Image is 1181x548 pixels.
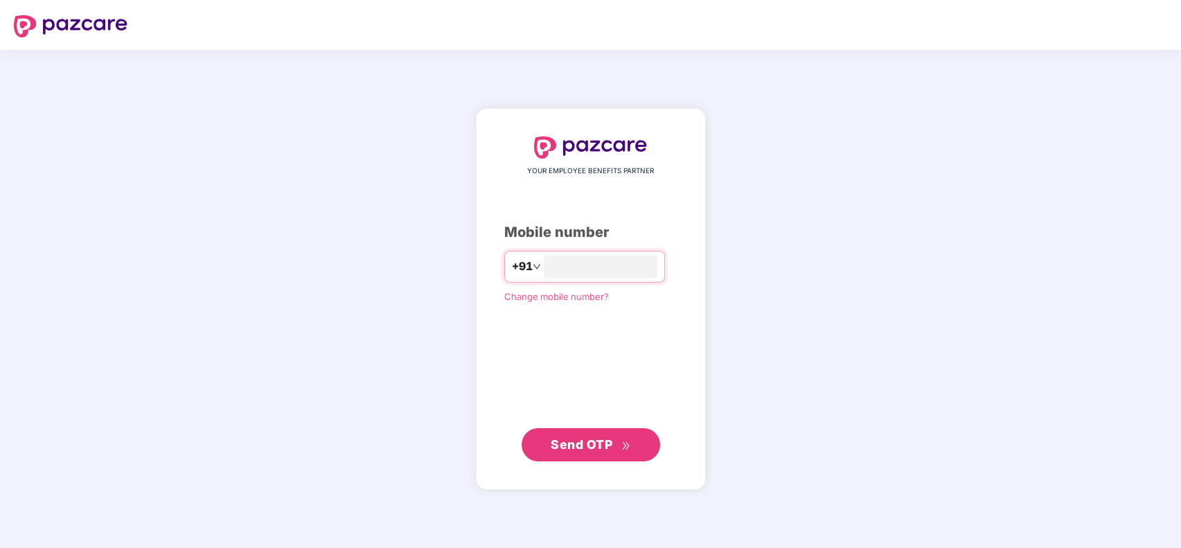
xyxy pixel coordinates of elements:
span: +91 [512,258,533,275]
img: logo [14,15,127,37]
div: Mobile number [504,222,677,243]
button: Send OTPdouble-right [522,428,660,461]
span: YOUR EMPLOYEE BENEFITS PARTNER [527,166,654,177]
span: down [533,263,541,271]
span: double-right [621,441,630,450]
span: Send OTP [551,437,612,452]
a: Change mobile number? [504,291,609,302]
img: logo [534,136,648,159]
